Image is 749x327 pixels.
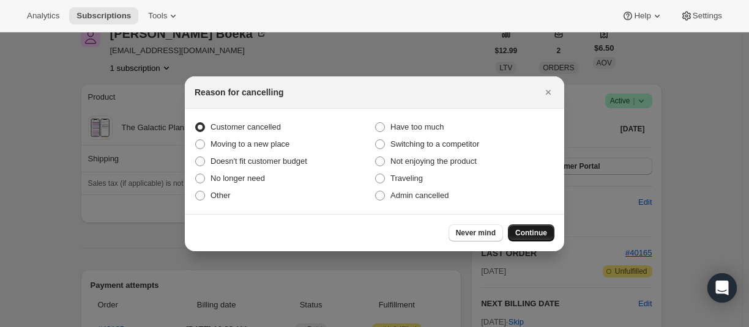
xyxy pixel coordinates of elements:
[707,273,737,303] div: Open Intercom Messenger
[195,86,283,98] h2: Reason for cancelling
[390,122,444,131] span: Have too much
[508,224,554,241] button: Continue
[540,84,557,101] button: Close
[141,7,187,24] button: Tools
[515,228,547,238] span: Continue
[211,156,307,166] span: Doesn't fit customer budget
[390,156,477,166] span: Not enjoying the product
[456,228,496,238] span: Never mind
[20,7,67,24] button: Analytics
[634,11,650,21] span: Help
[76,11,131,21] span: Subscriptions
[390,139,479,149] span: Switching to a competitor
[614,7,670,24] button: Help
[27,11,59,21] span: Analytics
[211,122,281,131] span: Customer cancelled
[449,224,503,241] button: Never mind
[211,174,265,183] span: No longer need
[211,139,289,149] span: Moving to a new place
[69,7,138,24] button: Subscriptions
[148,11,167,21] span: Tools
[390,191,449,200] span: Admin cancelled
[673,7,729,24] button: Settings
[390,174,423,183] span: Traveling
[211,191,231,200] span: Other
[693,11,722,21] span: Settings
